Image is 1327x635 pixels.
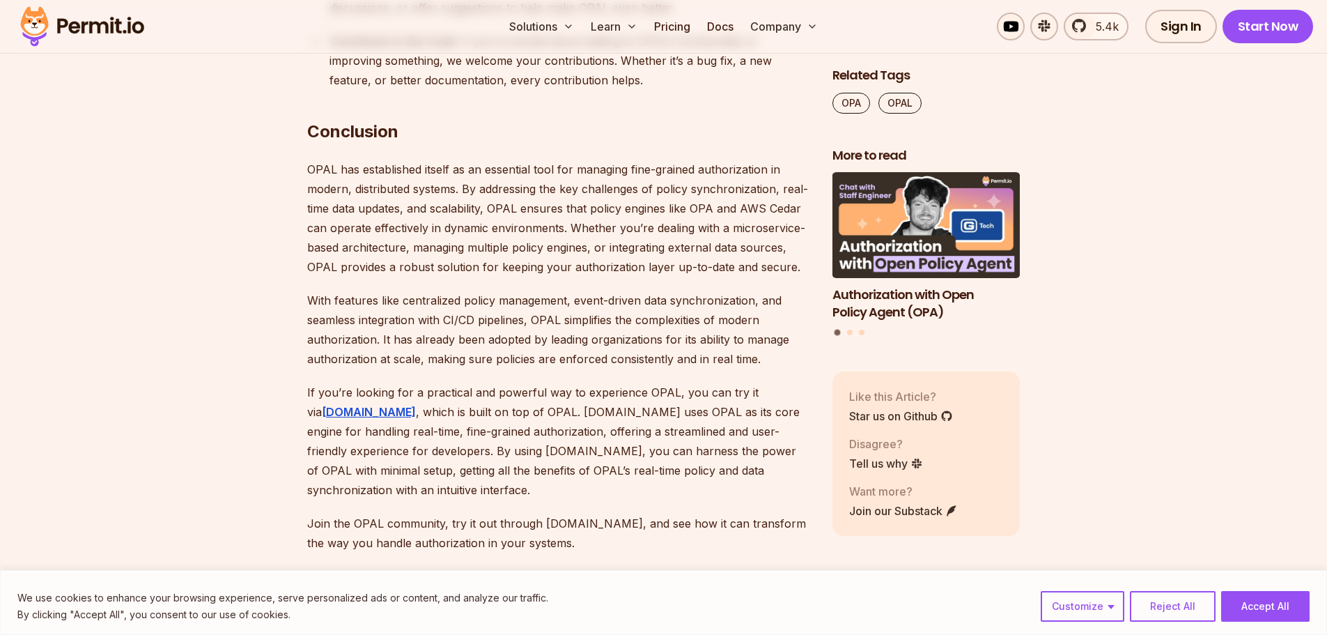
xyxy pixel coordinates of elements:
[1041,591,1124,622] button: Customize
[17,590,548,606] p: We use cookies to enhance your browsing experience, serve personalized ads or content, and analyz...
[17,606,548,623] p: By clicking "Accept All", you consent to our use of cookies.
[1145,10,1217,43] a: Sign In
[1223,10,1314,43] a: Start Now
[585,13,643,40] button: Learn
[832,173,1021,279] img: Authorization with Open Policy Agent (OPA)
[849,503,958,519] a: Join our Substack
[849,408,953,424] a: Star us on Github
[322,405,416,419] a: [DOMAIN_NAME]
[849,388,953,405] p: Like this Article?
[307,383,810,500] p: If you’re looking for a practical and powerful way to experience OPAL, you can try it via , which...
[832,67,1021,84] h2: Related Tags
[832,173,1021,321] a: Authorization with Open Policy Agent (OPA)Authorization with Open Policy Agent (OPA)
[847,330,853,336] button: Go to slide 2
[832,173,1021,338] div: Posts
[649,13,696,40] a: Pricing
[307,65,810,143] h2: Conclusion
[835,330,841,336] button: Go to slide 1
[1064,13,1128,40] a: 5.4k
[849,483,958,500] p: Want more?
[745,13,823,40] button: Company
[849,436,923,452] p: Disagree?
[701,13,739,40] a: Docs
[849,455,923,472] a: Tell us why
[859,330,864,336] button: Go to slide 3
[307,291,810,369] p: With features like centralized policy management, event-driven data synchronization, and seamless...
[1087,18,1119,35] span: 5.4k
[307,160,810,277] p: OPAL has established itself as an essential tool for managing fine-grained authorization in moder...
[832,93,870,114] a: OPA
[832,173,1021,321] li: 1 of 3
[1130,591,1216,622] button: Reject All
[14,3,150,50] img: Permit logo
[504,13,580,40] button: Solutions
[878,93,922,114] a: OPAL
[329,31,810,90] div: : If you're excited about adding to OPAL’s functionality or improving something, we welcome your ...
[307,514,810,553] p: Join the OPAL community, try it out through [DOMAIN_NAME], and see how it can transform the way y...
[832,286,1021,321] h3: Authorization with Open Policy Agent (OPA)
[832,147,1021,165] h2: More to read
[1221,591,1310,622] button: Accept All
